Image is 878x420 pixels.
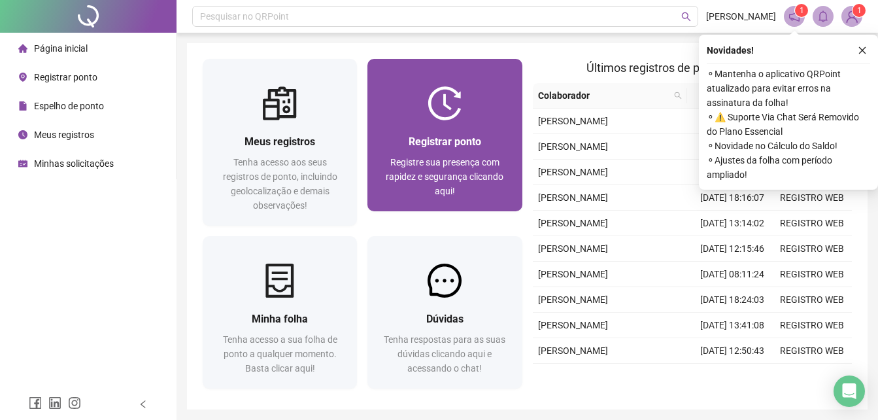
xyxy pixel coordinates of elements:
[34,158,114,169] span: Minhas solicitações
[707,67,870,110] span: ⚬ Mantenha o aplicativo QRPoint atualizado para evitar erros na assinatura da folha!
[34,130,94,140] span: Meus registros
[772,211,852,236] td: REGISTRO WEB
[538,294,608,305] span: [PERSON_NAME]
[692,287,772,313] td: [DATE] 18:24:03
[586,61,798,75] span: Últimos registros de ponto sincronizados
[367,59,522,211] a: Registrar pontoRegistre sua presença com rapidez e segurança clicando aqui!
[29,396,42,410] span: facebook
[671,86,684,105] span: search
[772,185,852,211] td: REGISTRO WEB
[384,334,505,374] span: Tenha respostas para as suas dúvidas clicando aqui e acessando o chat!
[18,73,27,82] span: environment
[223,334,337,374] span: Tenha acesso a sua folha de ponto a qualquer momento. Basta clicar aqui!
[772,262,852,287] td: REGISTRO WEB
[245,135,315,148] span: Meus registros
[367,236,522,389] a: DúvidasTenha respostas para as suas dúvidas clicando aqui e acessando o chat!
[538,345,608,356] span: [PERSON_NAME]
[772,287,852,313] td: REGISTRO WEB
[18,44,27,53] span: home
[687,83,764,109] th: Data/Hora
[772,364,852,389] td: REGISTRO WEB
[386,157,503,196] span: Registre sua presença com rapidez e segurança clicando aqui!
[772,236,852,262] td: REGISTRO WEB
[139,400,148,409] span: left
[538,192,608,203] span: [PERSON_NAME]
[842,7,862,26] img: 94119
[707,110,870,139] span: ⚬ ⚠️ Suporte Via Chat Será Removido do Plano Essencial
[681,12,691,22] span: search
[538,88,669,103] span: Colaborador
[706,9,776,24] span: [PERSON_NAME]
[692,160,772,185] td: [DATE] 07:59:48
[48,396,61,410] span: linkedin
[538,243,608,254] span: [PERSON_NAME]
[538,167,608,177] span: [PERSON_NAME]
[772,313,852,338] td: REGISTRO WEB
[707,139,870,153] span: ⚬ Novidade no Cálculo do Saldo!
[18,130,27,139] span: clock-circle
[538,320,608,330] span: [PERSON_NAME]
[800,6,804,15] span: 1
[538,269,608,279] span: [PERSON_NAME]
[252,313,308,325] span: Minha folha
[692,185,772,211] td: [DATE] 18:16:07
[538,116,608,126] span: [PERSON_NAME]
[692,211,772,236] td: [DATE] 13:14:02
[692,109,772,134] td: [DATE] 13:49:59
[692,338,772,364] td: [DATE] 12:50:43
[817,10,829,22] span: bell
[692,134,772,160] td: [DATE] 12:52:45
[34,72,97,82] span: Registrar ponto
[834,376,865,407] div: Open Intercom Messenger
[538,218,608,228] span: [PERSON_NAME]
[692,364,772,389] td: [DATE] 08:30:14
[674,92,682,99] span: search
[18,159,27,168] span: schedule
[203,59,357,226] a: Meus registrosTenha acesso aos seus registros de ponto, incluindo geolocalização e demais observa...
[795,4,808,17] sup: 1
[223,157,337,211] span: Tenha acesso aos seus registros de ponto, incluindo geolocalização e demais observações!
[707,153,870,182] span: ⚬ Ajustes da folha com período ampliado!
[426,313,464,325] span: Dúvidas
[692,88,749,103] span: Data/Hora
[203,236,357,389] a: Minha folhaTenha acesso a sua folha de ponto a qualquer momento. Basta clicar aqui!
[34,101,104,111] span: Espelho de ponto
[538,141,608,152] span: [PERSON_NAME]
[857,6,862,15] span: 1
[692,236,772,262] td: [DATE] 12:15:46
[858,46,867,55] span: close
[772,338,852,364] td: REGISTRO WEB
[707,43,754,58] span: Novidades !
[34,43,88,54] span: Página inicial
[409,135,481,148] span: Registrar ponto
[853,4,866,17] sup: Atualize o seu contato no menu Meus Dados
[68,396,81,410] span: instagram
[692,313,772,338] td: [DATE] 13:41:08
[692,262,772,287] td: [DATE] 08:11:24
[18,101,27,111] span: file
[788,10,800,22] span: notification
